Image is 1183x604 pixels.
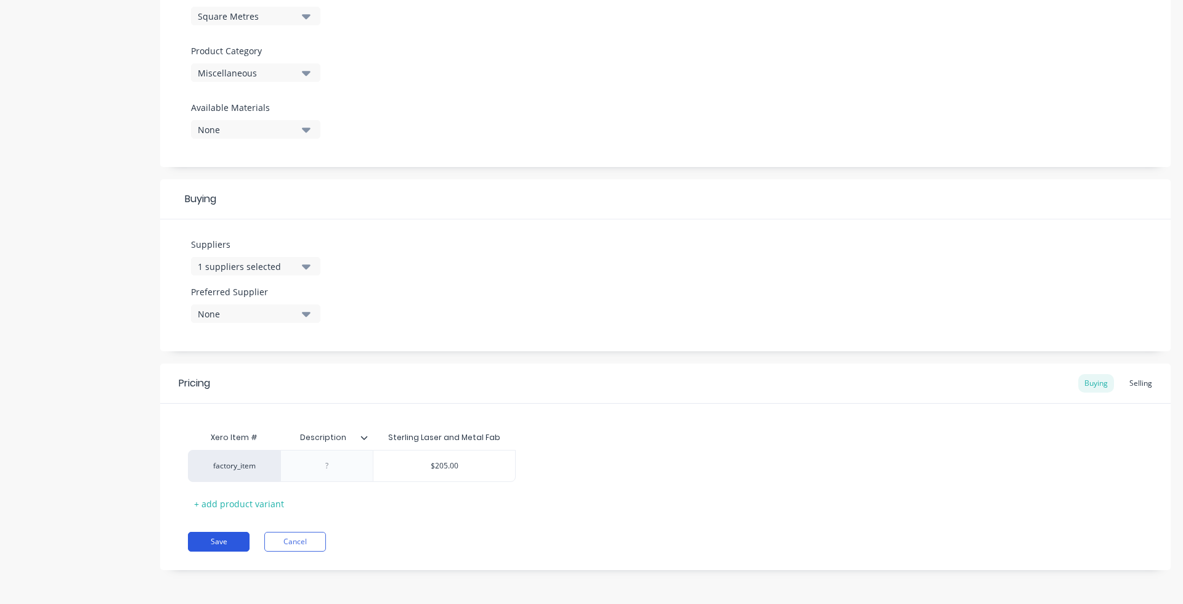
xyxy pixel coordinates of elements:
[198,67,296,80] div: Miscellaneous
[188,494,290,513] div: + add product variant
[280,425,373,450] div: Description
[264,532,326,552] button: Cancel
[191,304,320,323] button: None
[191,63,320,82] button: Miscellaneous
[191,120,320,139] button: None
[280,422,365,453] div: Description
[198,10,296,23] div: Square Metres
[191,44,314,57] label: Product Category
[188,450,516,482] div: factory_item$205.00
[1078,374,1114,393] div: Buying
[179,376,210,391] div: Pricing
[198,308,296,320] div: None
[188,532,250,552] button: Save
[388,432,500,443] div: Sterling Laser and Metal Fab
[191,7,320,25] button: Square Metres
[160,179,1171,219] div: Buying
[198,260,296,273] div: 1 suppliers selected
[191,101,320,114] label: Available Materials
[191,238,320,251] label: Suppliers
[188,425,280,450] div: Xero Item #
[373,451,515,481] div: $205.00
[198,123,296,136] div: None
[1123,374,1158,393] div: Selling
[191,285,320,298] label: Preferred Supplier
[191,257,320,275] button: 1 suppliers selected
[200,460,268,471] div: factory_item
